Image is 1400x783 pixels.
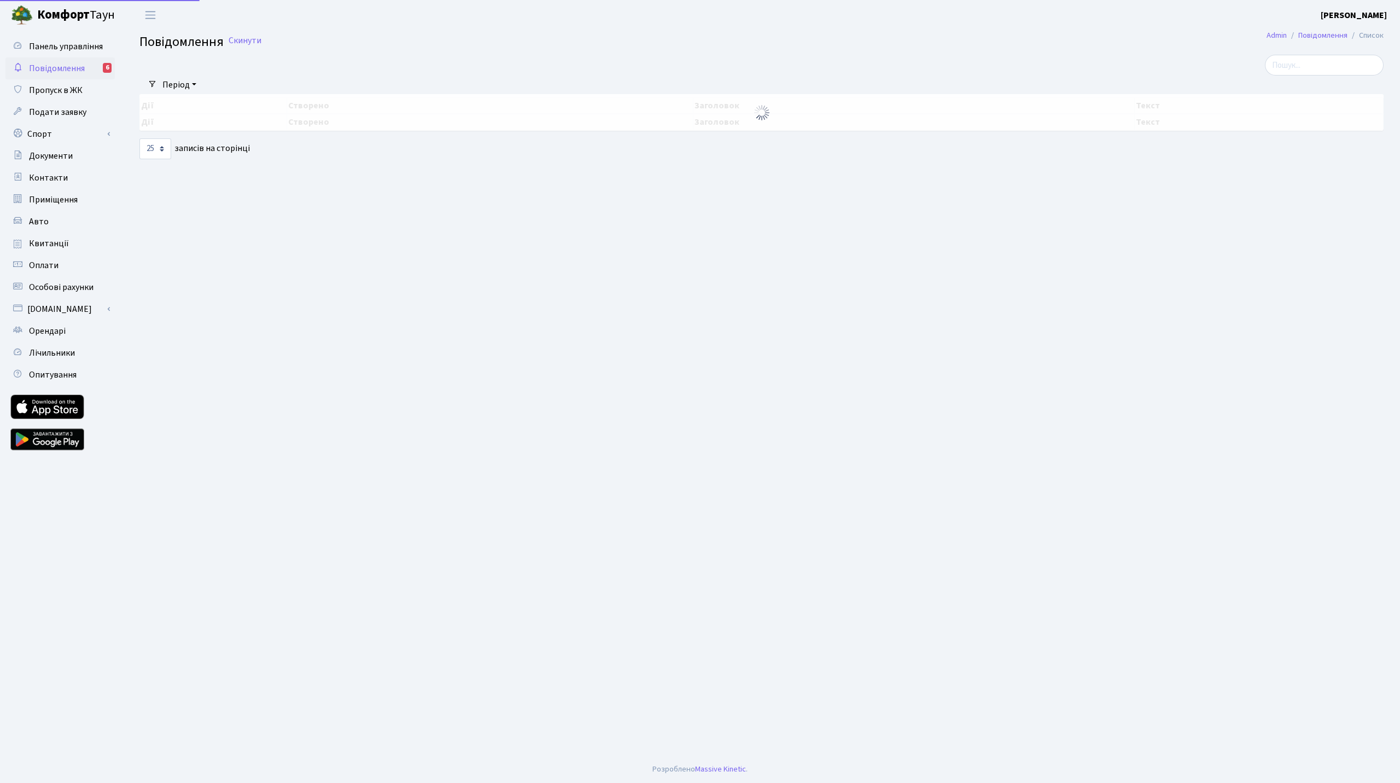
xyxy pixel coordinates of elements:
span: Документи [29,150,73,162]
a: Квитанції [5,233,115,254]
a: Особові рахунки [5,276,115,298]
a: Лічильники [5,342,115,364]
span: Особові рахунки [29,281,94,293]
a: Повідомлення6 [5,57,115,79]
span: Оплати [29,259,59,271]
span: Приміщення [29,194,78,206]
div: 6 [103,63,112,73]
span: Подати заявку [29,106,86,118]
img: Обробка... [753,104,771,121]
a: Подати заявку [5,101,115,123]
span: Повідомлення [29,62,85,74]
img: logo.png [11,4,33,26]
a: Орендарі [5,320,115,342]
a: Пропуск в ЖК [5,79,115,101]
a: Оплати [5,254,115,276]
span: Повідомлення [139,32,224,51]
a: [DOMAIN_NAME] [5,298,115,320]
button: Переключити навігацію [137,6,164,24]
span: Авто [29,216,49,228]
select: записів на сторінці [139,138,171,159]
a: Період [158,76,201,94]
b: Комфорт [37,6,90,24]
a: Контакти [5,167,115,189]
a: Повідомлення [1298,30,1347,41]
span: Панель управління [29,40,103,53]
label: записів на сторінці [139,138,250,159]
a: Панель управління [5,36,115,57]
span: Таун [37,6,115,25]
span: Лічильники [29,347,75,359]
span: Пропуск в ЖК [29,84,83,96]
a: [PERSON_NAME] [1321,9,1387,22]
span: Квитанції [29,237,69,250]
b: [PERSON_NAME] [1321,9,1387,21]
a: Опитування [5,364,115,386]
a: Спорт [5,123,115,145]
a: Документи [5,145,115,167]
span: Контакти [29,172,68,184]
nav: breadcrumb [1250,24,1400,47]
a: Massive Kinetic [695,763,746,775]
div: Розроблено . [652,763,748,775]
a: Авто [5,211,115,233]
a: Скинути [229,36,261,46]
span: Орендарі [29,325,66,337]
li: Список [1347,30,1384,42]
span: Опитування [29,369,77,381]
a: Admin [1267,30,1287,41]
input: Пошук... [1265,55,1384,76]
a: Приміщення [5,189,115,211]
